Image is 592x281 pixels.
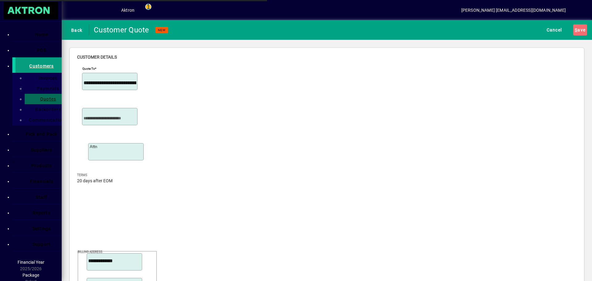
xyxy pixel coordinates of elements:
div: Aktron [121,5,134,15]
a: Products [15,157,62,172]
a: Financials [15,173,62,188]
mat-label: Attn [90,144,97,149]
span: POS [37,48,47,53]
span: NEW [158,28,166,32]
span: Cancel [547,25,562,35]
span: Invoices [35,76,58,81]
span: Back [68,25,82,35]
a: Staff [15,188,62,204]
a: Customers [12,57,62,73]
a: Payments [28,83,62,94]
button: Cancel [545,24,564,35]
a: View on map [69,249,79,259]
span: Payments [33,86,60,91]
a: Quotes [28,94,62,104]
span: Terms [77,173,158,177]
span: Products [31,163,52,168]
a: Home [15,26,62,41]
app-page-header-button: Back [62,24,89,35]
span: Staff [36,195,47,200]
a: Pick and Pack [15,126,62,141]
a: Reports [15,204,62,220]
span: Support [33,242,51,247]
span: Reports [33,210,51,215]
span: Communications [25,118,67,122]
a: Settings [15,220,62,235]
span: Customers [29,64,54,68]
a: Invoices [28,73,62,83]
a: Suppliers [15,141,62,157]
span: Financials [30,179,53,184]
button: Back [67,24,84,35]
a: Communications [28,115,62,125]
span: Backorders [31,107,61,112]
div: Customer Quote [94,25,149,35]
mat-label: Quote To [82,67,95,70]
span: Pick and Pack [26,132,57,137]
a: Knowledge Base [572,1,584,21]
span: Home [35,32,48,37]
a: Backorders [28,104,62,115]
button: Profile [101,5,121,16]
button: Copy to Delivery address [79,251,89,261]
span: Suppliers [31,147,52,152]
span: Financial Year [18,260,44,265]
a: POS [15,42,62,57]
span: Package [23,273,39,278]
span: 20 days after EOM [77,179,113,184]
div: [PERSON_NAME] [EMAIL_ADDRESS][DOMAIN_NAME] [461,5,566,15]
button: Add [82,5,101,16]
span: Settings [32,226,51,231]
a: Support [15,236,62,251]
span: Quotes [36,97,56,101]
